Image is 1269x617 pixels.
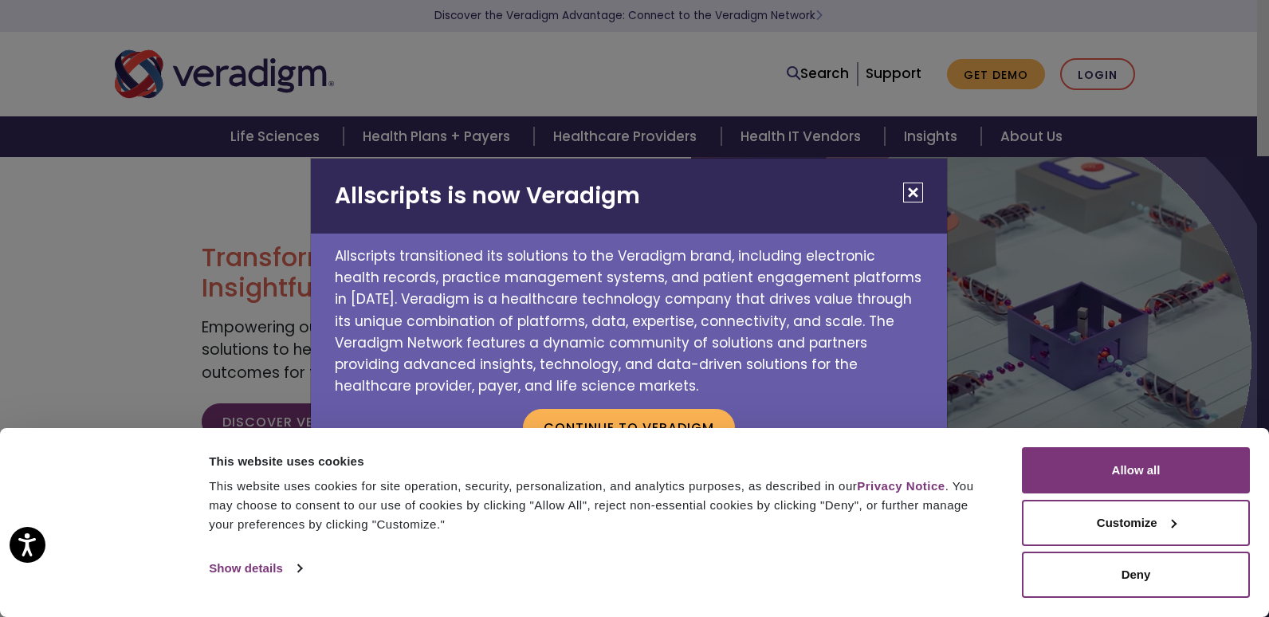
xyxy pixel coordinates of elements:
a: Privacy Notice [857,479,945,493]
button: Deny [1022,552,1250,598]
p: Allscripts transitioned its solutions to the Veradigm brand, including electronic health records,... [311,234,947,397]
button: Close [903,183,923,202]
button: Continue to Veradigm [523,409,735,446]
button: Customize [1022,500,1250,546]
div: This website uses cookies for site operation, security, personalization, and analytics purposes, ... [209,477,986,534]
button: Allow all [1022,447,1250,493]
div: This website uses cookies [209,452,986,471]
h2: Allscripts is now Veradigm [311,159,947,234]
a: Show details [209,556,301,580]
